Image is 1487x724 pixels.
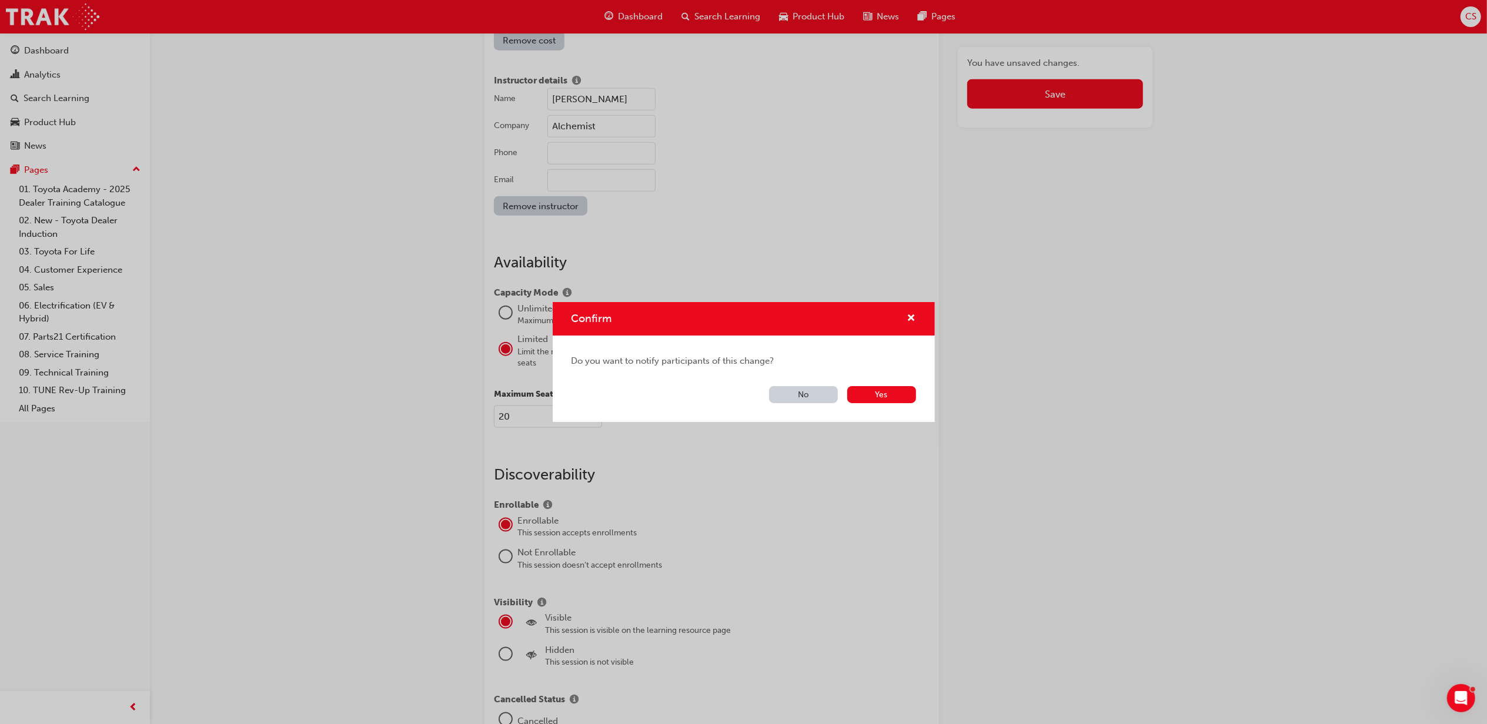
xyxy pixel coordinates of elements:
span: cross-icon [907,314,916,324]
button: cross-icon [907,311,916,326]
iframe: Intercom live chat [1447,684,1475,712]
button: No [769,386,838,403]
span: Confirm [572,312,612,325]
div: Confirm [553,302,935,422]
span: Do you want to notify participants of this change? [572,354,916,368]
button: Yes [847,386,916,403]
